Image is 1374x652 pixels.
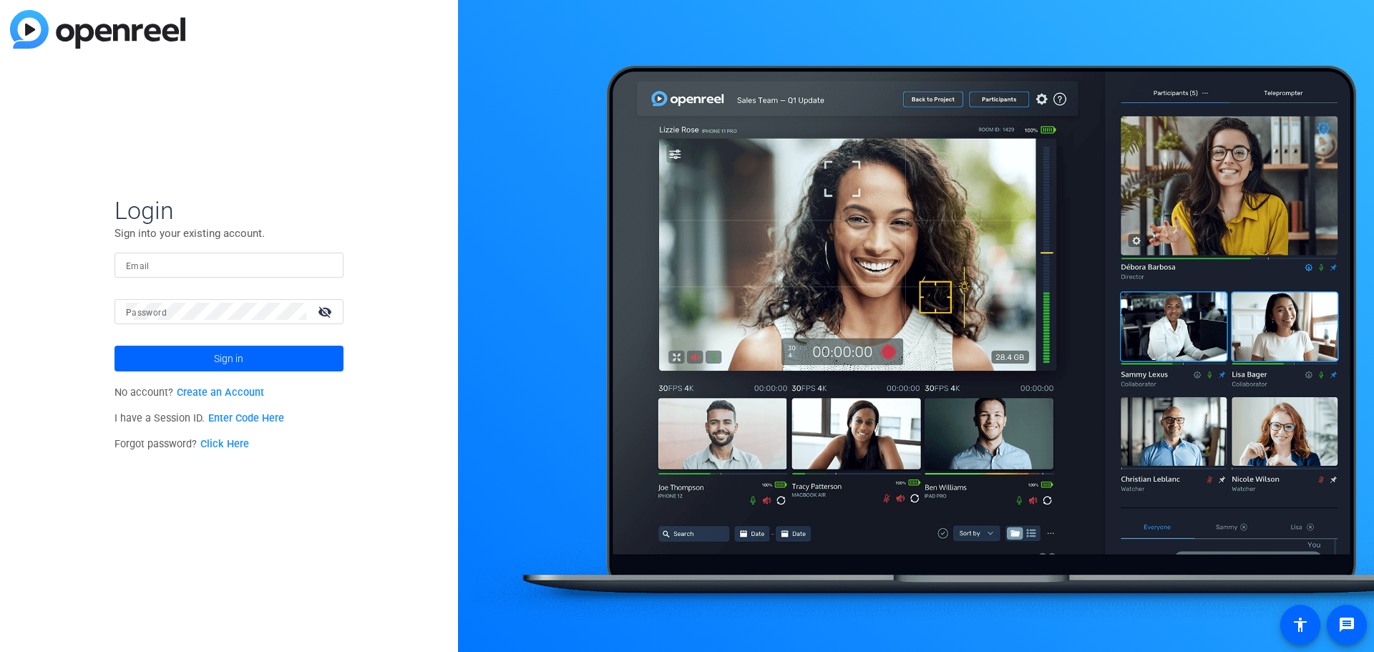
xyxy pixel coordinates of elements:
span: Sign in [214,341,243,376]
img: blue-gradient.svg [10,10,185,49]
span: Forgot password? [114,438,249,450]
mat-label: Password [126,308,167,318]
p: Sign into your existing account. [114,225,343,241]
span: No account? [114,386,264,399]
mat-icon: accessibility [1292,616,1309,633]
span: I have a Session ID. [114,412,284,424]
mat-label: Email [126,261,150,271]
input: Enter Email Address [126,256,332,273]
a: Enter Code Here [208,412,284,424]
button: Sign in [114,346,343,371]
mat-icon: message [1338,616,1355,633]
span: Login [114,195,343,225]
a: Create an Account [177,386,264,399]
a: Click Here [200,438,249,450]
mat-icon: visibility_off [309,301,343,322]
